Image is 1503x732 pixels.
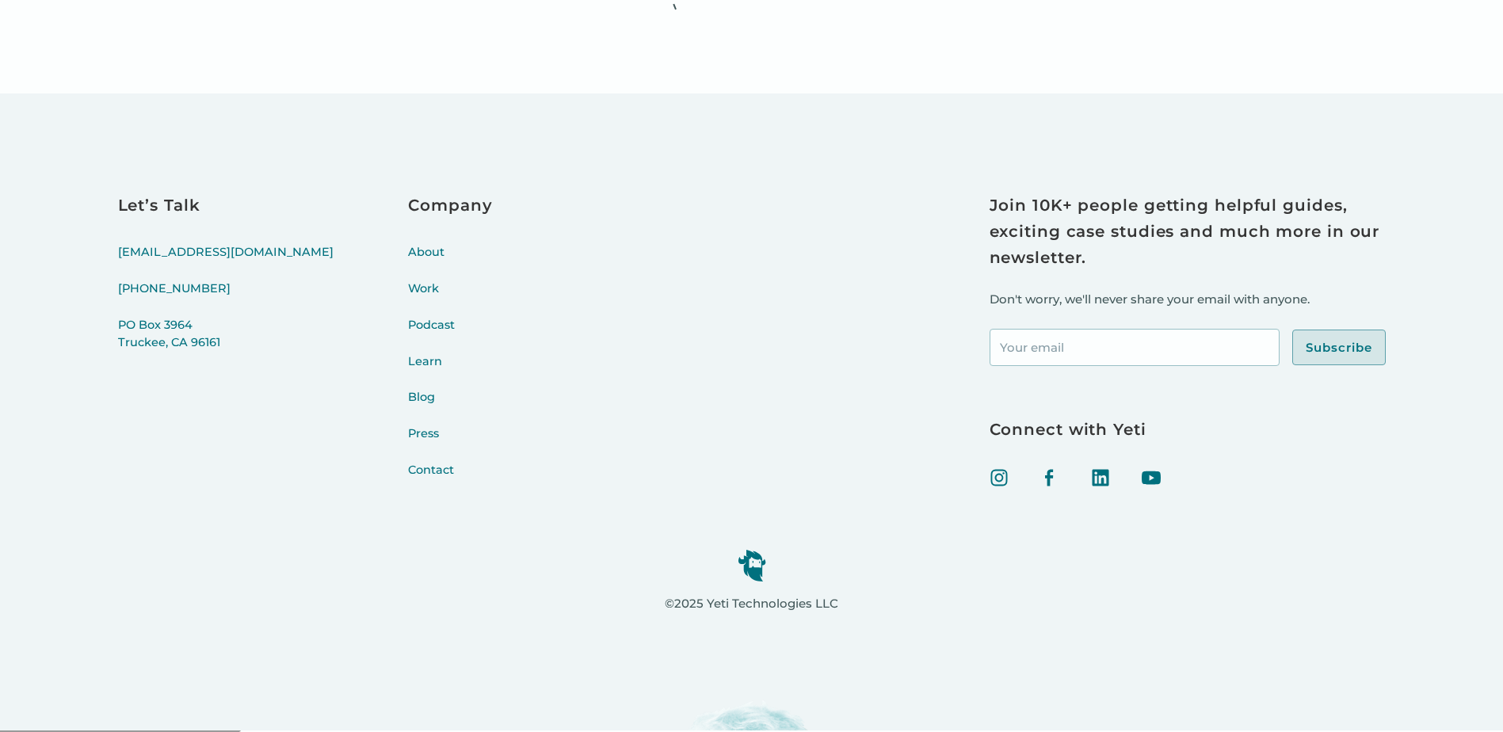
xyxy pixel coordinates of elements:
[118,244,334,280] a: [EMAIL_ADDRESS][DOMAIN_NAME]
[118,193,334,219] h3: Let’s Talk
[408,193,492,219] h3: Company
[990,329,1386,366] form: Footer Newsletter Signup
[990,417,1386,443] h3: Connect with Yeti
[990,468,1009,487] img: Instagram icon
[1091,468,1110,487] img: linked in icon
[738,549,766,581] img: yeti logo icon
[118,280,334,317] a: [PHONE_NUMBER]
[990,290,1386,310] p: Don't worry, we'll never share your email with anyone.
[1292,330,1386,366] input: Subscribe
[408,425,492,462] a: Press
[665,594,838,614] p: ©2025 Yeti Technologies LLC
[408,244,492,280] a: About
[1040,468,1059,487] img: facebook icon
[990,329,1280,366] input: Your email
[408,280,492,317] a: Work
[408,317,492,353] a: Podcast
[1142,468,1161,487] img: Youtube icon
[408,353,492,390] a: Learn
[408,462,492,498] a: Contact
[408,389,492,425] a: Blog
[118,317,334,371] a: PO Box 3964Truckee, CA 96161
[990,193,1386,271] h3: Join 10K+ people getting helpful guides, exciting case studies and much more in our newsletter.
